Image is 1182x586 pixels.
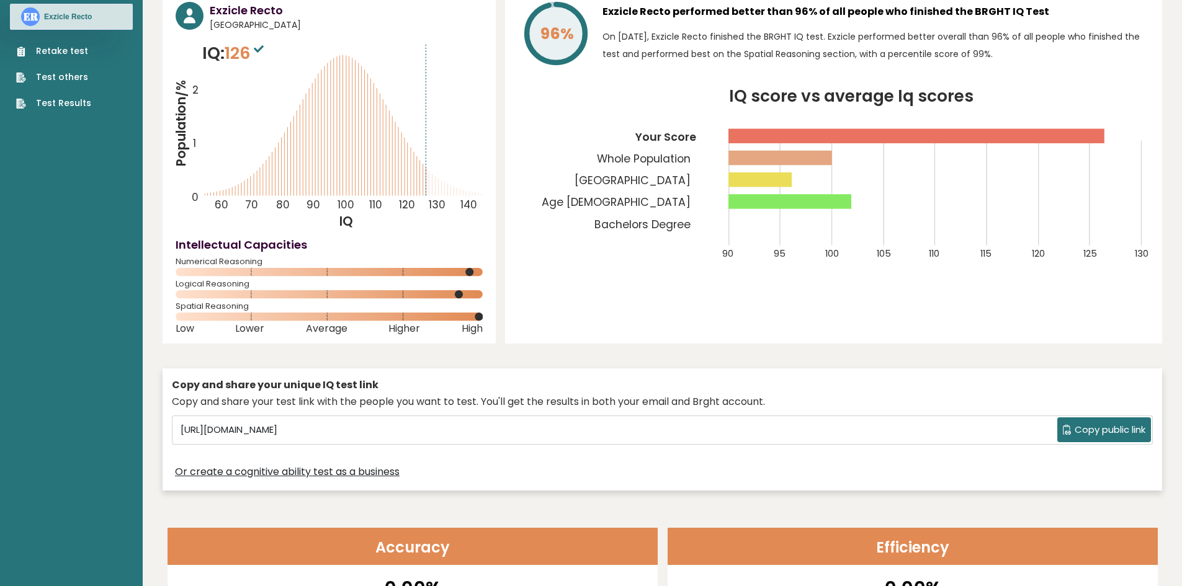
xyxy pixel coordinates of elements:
span: Lower [235,326,264,331]
tspan: Age [DEMOGRAPHIC_DATA] [542,195,691,210]
text: ER [24,9,38,24]
tspan: 90 [722,247,733,260]
tspan: 125 [1083,247,1097,260]
span: Logical Reasoning [176,282,483,286]
tspan: 115 [980,247,992,260]
p: On [DATE], Exzicle Recto finished the BRGHT IQ test. Exzicle performed better overall than 96% of... [602,28,1149,63]
tspan: 110 [929,247,939,260]
span: High [462,326,483,331]
p: IQ: [202,41,267,66]
span: Numerical Reasoning [176,259,483,264]
tspan: 70 [245,197,258,212]
tspan: 120 [399,197,415,212]
tspan: 100 [338,197,354,212]
h3: Exzicle Recto performed better than 96% of all people who finished the BRGHT IQ Test [602,2,1149,22]
tspan: 1 [193,136,196,151]
h3: Exzicle Recto [44,12,92,22]
span: 126 [225,42,267,64]
tspan: [GEOGRAPHIC_DATA] [575,173,691,188]
tspan: 96% [540,23,574,45]
a: Test others [16,71,91,84]
tspan: Your Score [635,130,696,144]
h4: Intellectual Capacities [176,236,483,253]
tspan: 60 [215,197,228,212]
tspan: 90 [307,197,320,212]
tspan: 110 [369,197,382,212]
a: Or create a cognitive ability test as a business [175,464,400,479]
span: Higher [388,326,420,331]
tspan: 2 [192,83,199,98]
header: Accuracy [168,528,658,565]
span: Average [306,326,347,331]
tspan: 95 [774,247,786,260]
span: Copy public link [1075,423,1145,437]
div: Copy and share your unique IQ test link [172,378,1153,393]
tspan: 130 [1135,247,1148,260]
tspan: 0 [192,190,199,205]
tspan: Bachelors Degree [594,217,691,232]
span: Spatial Reasoning [176,304,483,309]
span: Low [176,326,194,331]
tspan: 140 [460,197,477,212]
tspan: Whole Population [597,151,691,166]
tspan: 120 [1032,247,1045,260]
a: Retake test [16,45,91,58]
tspan: IQ score vs average Iq scores [729,84,974,107]
tspan: IQ [340,213,354,230]
tspan: 80 [276,197,290,212]
tspan: 105 [877,247,891,260]
tspan: 100 [825,247,839,260]
tspan: 130 [429,197,446,212]
div: Copy and share your test link with the people you want to test. You'll get the results in both yo... [172,394,1153,409]
a: Test Results [16,97,91,110]
h3: Exzicle Recto [210,2,483,19]
button: Copy public link [1057,417,1151,442]
header: Efficiency [668,528,1158,565]
span: [GEOGRAPHIC_DATA] [210,19,483,32]
tspan: Population/% [172,80,190,167]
